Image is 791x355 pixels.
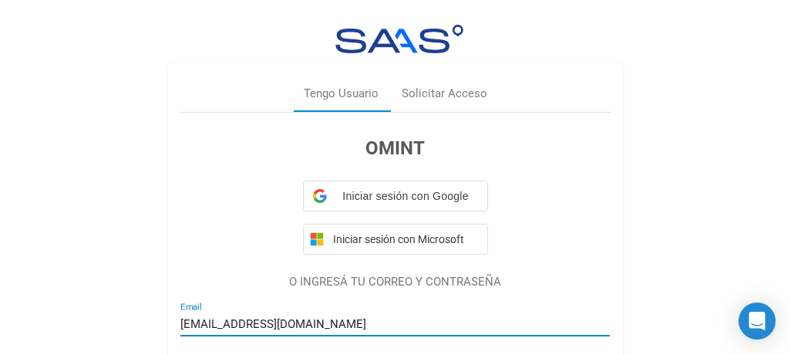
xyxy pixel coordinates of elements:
h3: OMINT [180,134,610,162]
div: Iniciar sesión con Google [303,181,488,211]
button: Iniciar sesión con Microsoft [303,224,488,255]
div: Tengo Usuario [304,85,379,103]
div: Open Intercom Messenger [739,303,776,340]
span: Iniciar sesión con Google [333,188,478,205]
span: Iniciar sesión con Microsoft [330,233,481,245]
div: Solicitar Acceso [402,85,487,103]
p: O INGRESÁ TU CORREO Y CONTRASEÑA [180,273,610,291]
